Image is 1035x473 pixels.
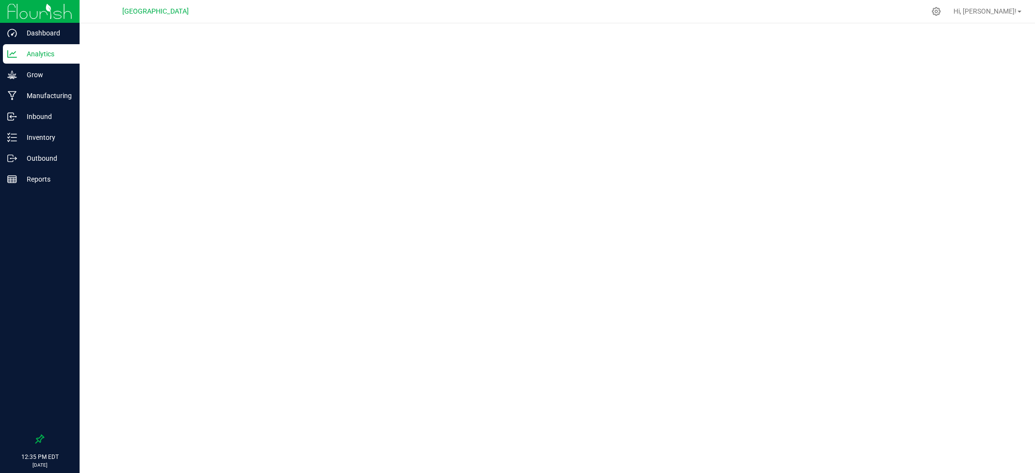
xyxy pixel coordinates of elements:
[17,27,75,39] p: Dashboard
[17,69,75,81] p: Grow
[17,173,75,185] p: Reports
[4,461,75,469] p: [DATE]
[7,70,17,80] inline-svg: Grow
[7,28,17,38] inline-svg: Dashboard
[953,7,1017,15] span: Hi, [PERSON_NAME]!
[17,48,75,60] p: Analytics
[35,434,45,444] label: Pin the sidebar to full width on large screens
[17,132,75,143] p: Inventory
[7,91,17,101] inline-svg: Manufacturing
[4,453,75,461] p: 12:35 PM EDT
[930,7,942,16] div: Manage settings
[17,152,75,164] p: Outbound
[122,7,189,16] span: [GEOGRAPHIC_DATA]
[7,49,17,59] inline-svg: Analytics
[7,133,17,142] inline-svg: Inventory
[7,112,17,121] inline-svg: Inbound
[17,90,75,101] p: Manufacturing
[7,174,17,184] inline-svg: Reports
[7,153,17,163] inline-svg: Outbound
[17,111,75,122] p: Inbound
